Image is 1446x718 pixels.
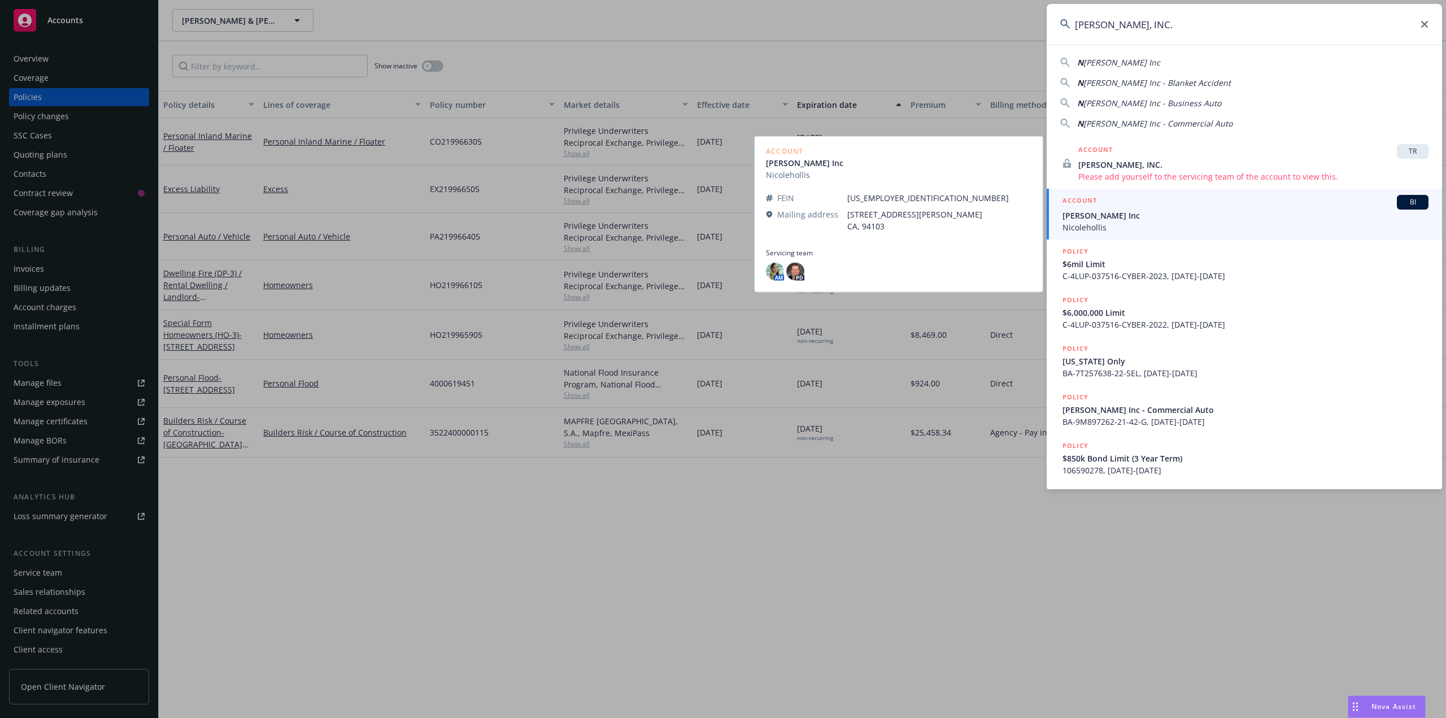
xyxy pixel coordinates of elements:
[1401,146,1424,156] span: TR
[1062,319,1428,330] span: C-4LUP-037516-CYBER-2022, [DATE]-[DATE]
[1062,221,1428,233] span: Nicolehollis
[1062,367,1428,379] span: BA-7T257638-22-SEL, [DATE]-[DATE]
[1062,246,1088,257] h5: POLICY
[1047,4,1442,45] input: Search...
[1047,385,1442,434] a: POLICY[PERSON_NAME] Inc - Commercial AutoBA-9M897262-21-42-G, [DATE]-[DATE]
[1083,57,1160,68] span: [PERSON_NAME] Inc
[1062,440,1088,451] h5: POLICY
[1062,294,1088,306] h5: POLICY
[1077,57,1083,68] span: N
[1047,288,1442,337] a: POLICY$6,000,000 LimitC-4LUP-037516-CYBER-2022, [DATE]-[DATE]
[1078,144,1113,158] h5: ACCOUNT
[1062,195,1097,208] h5: ACCOUNT
[1083,118,1232,129] span: [PERSON_NAME] Inc - Commercial Auto
[1062,391,1088,403] h5: POLICY
[1047,434,1442,482] a: POLICY$850k Bond Limit (3 Year Term)106590278, [DATE]-[DATE]
[1047,240,1442,288] a: POLICY$6mil LimitC-4LUP-037516-CYBER-2023, [DATE]-[DATE]
[1047,138,1442,189] a: ACCOUNTTR[PERSON_NAME], INC.Please add yourself to the servicing team of the account to view this.
[1062,404,1428,416] span: [PERSON_NAME] Inc - Commercial Auto
[1062,307,1428,319] span: $6,000,000 Limit
[1371,702,1416,711] span: Nova Assist
[1078,171,1428,182] span: Please add yourself to the servicing team of the account to view this.
[1062,210,1428,221] span: [PERSON_NAME] Inc
[1062,452,1428,464] span: $850k Bond Limit (3 Year Term)
[1077,118,1083,129] span: N
[1348,695,1426,718] button: Nova Assist
[1077,77,1083,88] span: N
[1062,416,1428,428] span: BA-9M897262-21-42-G, [DATE]-[DATE]
[1401,197,1424,207] span: BI
[1047,189,1442,240] a: ACCOUNTBI[PERSON_NAME] IncNicolehollis
[1077,98,1083,108] span: N
[1348,696,1362,717] div: Drag to move
[1062,355,1428,367] span: [US_STATE] Only
[1083,98,1221,108] span: [PERSON_NAME] Inc - Business Auto
[1062,270,1428,282] span: C-4LUP-037516-CYBER-2023, [DATE]-[DATE]
[1062,258,1428,270] span: $6mil Limit
[1062,464,1428,476] span: 106590278, [DATE]-[DATE]
[1047,337,1442,385] a: POLICY[US_STATE] OnlyBA-7T257638-22-SEL, [DATE]-[DATE]
[1062,343,1088,354] h5: POLICY
[1083,77,1231,88] span: [PERSON_NAME] Inc - Blanket Accident
[1078,159,1428,171] span: [PERSON_NAME], INC.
